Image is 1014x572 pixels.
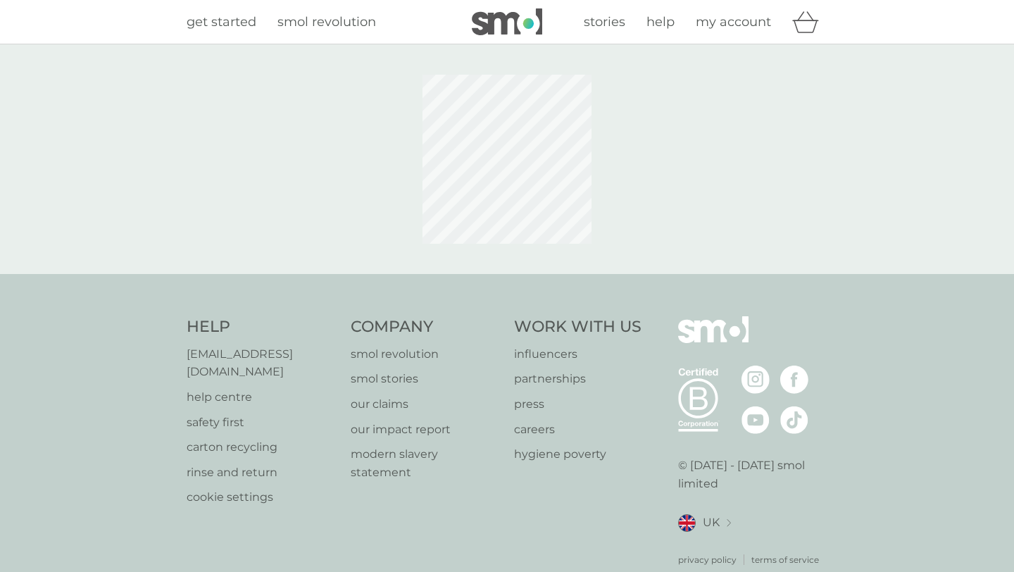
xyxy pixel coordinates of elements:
a: help centre [187,388,337,406]
div: basket [792,8,827,36]
a: help [646,12,675,32]
a: privacy policy [678,553,737,566]
h4: Work With Us [514,316,641,338]
img: visit the smol Youtube page [741,406,770,434]
img: visit the smol Facebook page [780,366,808,394]
span: stories [584,14,625,30]
a: our impact report [351,421,501,439]
img: UK flag [678,514,696,532]
img: visit the smol Tiktok page [780,406,808,434]
a: stories [584,12,625,32]
img: select a new location [727,519,731,527]
span: get started [187,14,256,30]
img: smol [678,316,749,364]
h4: Help [187,316,337,338]
a: [EMAIL_ADDRESS][DOMAIN_NAME] [187,345,337,381]
a: modern slavery statement [351,445,501,481]
a: terms of service [751,553,819,566]
a: hygiene poverty [514,445,641,464]
h4: Company [351,316,501,338]
span: my account [696,14,771,30]
a: cookie settings [187,488,337,506]
a: influencers [514,345,641,363]
a: press [514,395,641,414]
a: our claims [351,395,501,414]
img: smol [472,8,542,35]
span: smol revolution [277,14,376,30]
img: visit the smol Instagram page [741,366,770,394]
a: safety first [187,414,337,432]
a: smol revolution [277,12,376,32]
span: help [646,14,675,30]
a: my account [696,12,771,32]
a: carton recycling [187,438,337,456]
a: careers [514,421,641,439]
a: get started [187,12,256,32]
a: smol revolution [351,345,501,363]
p: © [DATE] - [DATE] smol limited [678,456,828,492]
span: UK [703,514,720,532]
a: partnerships [514,370,641,388]
a: smol stories [351,370,501,388]
a: rinse and return [187,464,337,482]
